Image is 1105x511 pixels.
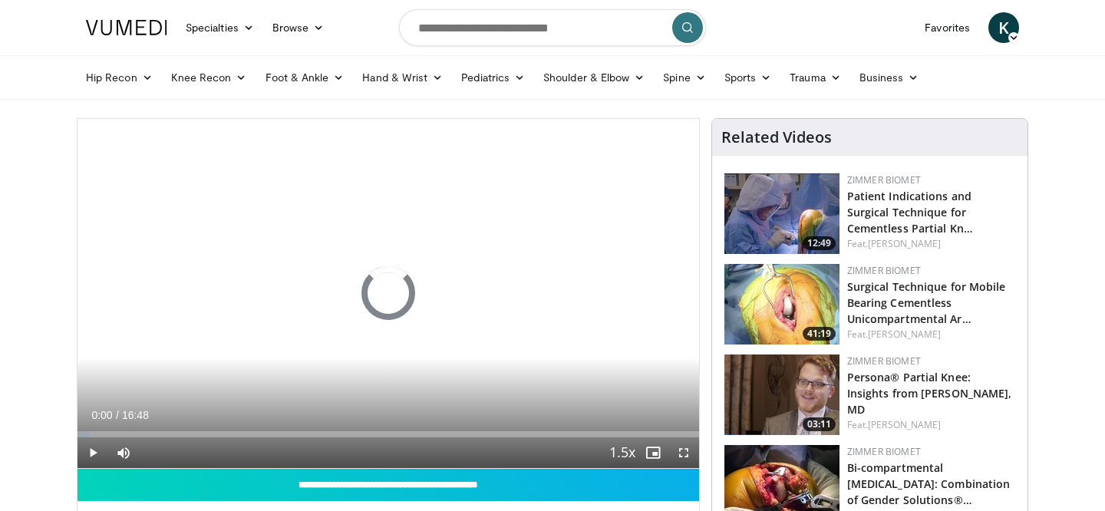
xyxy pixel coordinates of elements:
a: 41:19 [724,264,839,345]
a: Favorites [915,12,979,43]
div: Feat. [847,237,1015,251]
a: Shoulder & Elbow [534,62,654,93]
h4: Related Videos [721,128,832,147]
a: Spine [654,62,714,93]
a: Zimmer Biomet [847,264,921,277]
a: Patient Indications and Surgical Technique for Cementless Partial Kn… [847,189,973,236]
a: Persona® Partial Knee: Insights from [PERSON_NAME], MD [847,370,1012,417]
a: Zimmer Biomet [847,354,921,368]
a: Sports [715,62,781,93]
img: VuMedi Logo [86,20,167,35]
img: 2c28c705-9b27-4f8d-ae69-2594b16edd0d.150x105_q85_crop-smart_upscale.jpg [724,173,839,254]
a: [PERSON_NAME] [868,418,941,431]
a: Browse [263,12,334,43]
a: Bi-compartmental [MEDICAL_DATA]: Combination of Gender Solutions®… [847,460,1011,507]
span: 41:19 [803,327,836,341]
span: 03:11 [803,417,836,431]
img: e9ed289e-2b85-4599-8337-2e2b4fe0f32a.150x105_q85_crop-smart_upscale.jpg [724,264,839,345]
span: / [116,409,119,421]
a: [PERSON_NAME] [868,328,941,341]
a: 03:11 [724,354,839,435]
a: Knee Recon [162,62,256,93]
a: Zimmer Biomet [847,173,921,186]
a: Trauma [780,62,850,93]
span: 16:48 [122,409,149,421]
span: 0:00 [91,409,112,421]
img: f87a5073-b7d4-4925-9e52-a0028613b997.png.150x105_q85_crop-smart_upscale.png [724,354,839,435]
button: Enable picture-in-picture mode [638,437,668,468]
button: Mute [108,437,139,468]
a: Pediatrics [452,62,534,93]
a: [PERSON_NAME] [868,237,941,250]
div: Feat. [847,418,1015,432]
a: Surgical Technique for Mobile Bearing Cementless Unicompartmental Ar… [847,279,1006,326]
button: Playback Rate [607,437,638,468]
a: Specialties [176,12,263,43]
span: 12:49 [803,236,836,250]
a: 12:49 [724,173,839,254]
button: Play [78,437,108,468]
a: Foot & Ankle [256,62,354,93]
a: Hip Recon [77,62,162,93]
input: Search topics, interventions [399,9,706,46]
a: K [988,12,1019,43]
video-js: Video Player [78,119,699,469]
a: Hand & Wrist [353,62,452,93]
a: Business [850,62,929,93]
div: Feat. [847,328,1015,341]
a: Zimmer Biomet [847,445,921,458]
button: Fullscreen [668,437,699,468]
div: Progress Bar [78,431,699,437]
